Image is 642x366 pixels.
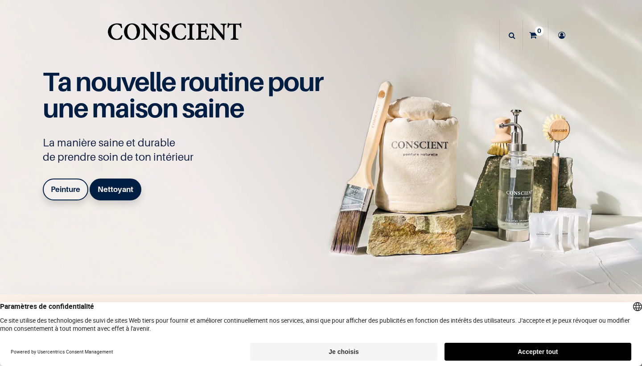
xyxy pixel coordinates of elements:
[51,185,80,194] b: Peinture
[106,18,243,53] a: Logo of Conscient
[43,179,88,200] a: Peinture
[98,185,133,194] b: Nettoyant
[106,18,243,53] img: Conscient
[535,26,543,35] sup: 0
[523,20,548,51] a: 0
[43,66,323,124] span: Ta nouvelle routine pour une maison saine
[90,179,141,200] a: Nettoyant
[43,136,333,164] p: La manière saine et durable de prendre soin de ton intérieur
